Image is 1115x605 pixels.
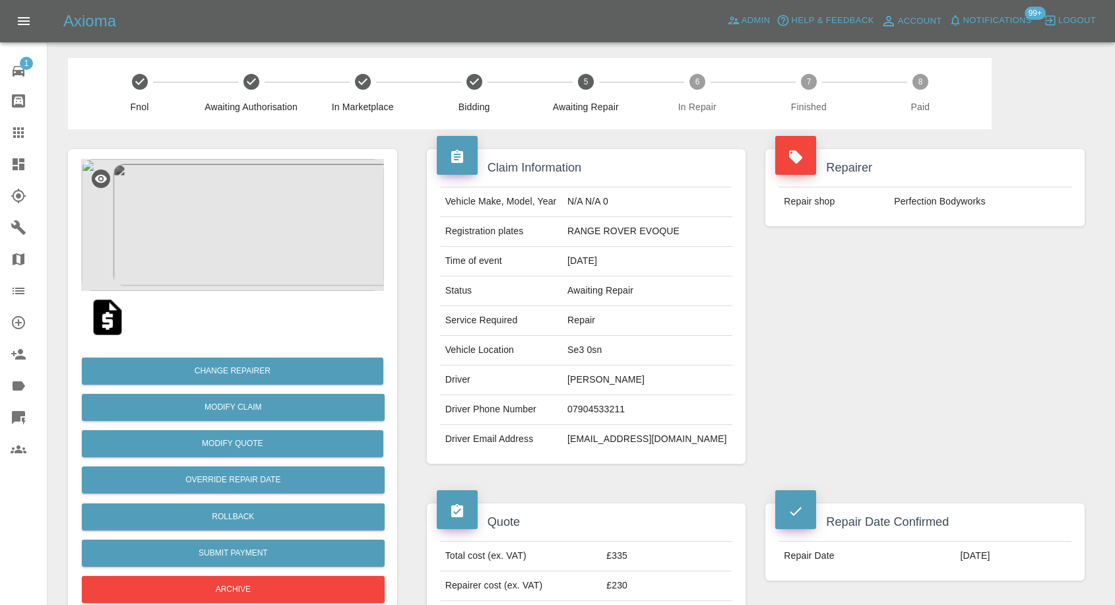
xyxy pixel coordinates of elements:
[695,77,699,86] text: 6
[779,542,955,571] td: Repair Date
[82,466,385,494] button: Override Repair Date
[877,11,945,32] a: Account
[440,217,562,247] td: Registration plates
[562,276,732,306] td: Awaiting Repair
[945,11,1035,31] button: Notifications
[870,100,971,113] span: Paid
[601,542,732,571] td: £335
[8,5,40,37] button: Open drawer
[963,13,1032,28] span: Notifications
[440,336,562,366] td: Vehicle Location
[918,77,923,86] text: 8
[1025,7,1046,20] span: 99+
[82,576,385,603] button: Archive
[583,77,588,86] text: 5
[82,430,383,457] button: Modify Quote
[440,395,562,425] td: Driver Phone Number
[82,540,385,567] button: Submit Payment
[440,425,562,454] td: Driver Email Address
[437,513,736,531] h4: Quote
[81,159,384,291] img: 594e5fd2-6612-484b-9504-47addccaf99e
[82,358,383,385] button: Change Repairer
[89,100,190,113] span: Fnol
[562,425,732,454] td: [EMAIL_ADDRESS][DOMAIN_NAME]
[647,100,748,113] span: In Repair
[1040,11,1099,31] button: Logout
[440,571,602,601] td: Repairer cost (ex. VAT)
[1058,13,1096,28] span: Logout
[889,187,1071,216] td: Perfection Bodyworks
[562,366,732,395] td: [PERSON_NAME]
[86,296,129,338] img: qt_1RxPokA4aDea5wMjIIyeoaNc
[535,100,636,113] span: Awaiting Repair
[775,159,1075,177] h4: Repairer
[773,11,877,31] button: Help & Feedback
[562,306,732,336] td: Repair
[742,13,771,28] span: Admin
[82,394,385,421] a: Modify Claim
[440,306,562,336] td: Service Required
[775,513,1075,531] h4: Repair Date Confirmed
[20,57,33,70] span: 1
[562,217,732,247] td: RANGE ROVER EVOQUE
[562,395,732,425] td: 07904533211
[724,11,774,31] a: Admin
[424,100,525,113] span: Bidding
[955,542,1071,571] td: [DATE]
[898,14,942,29] span: Account
[440,276,562,306] td: Status
[758,100,859,113] span: Finished
[601,571,732,601] td: £230
[437,159,736,177] h4: Claim Information
[779,187,889,216] td: Repair shop
[440,247,562,276] td: Time of event
[63,11,116,32] h5: Axioma
[440,187,562,217] td: Vehicle Make, Model, Year
[201,100,302,113] span: Awaiting Authorisation
[562,336,732,366] td: Se3 0sn
[562,187,732,217] td: N/A N/A 0
[791,13,874,28] span: Help & Feedback
[82,503,385,530] button: Rollback
[440,366,562,395] td: Driver
[440,542,602,571] td: Total cost (ex. VAT)
[806,77,811,86] text: 7
[312,100,413,113] span: In Marketplace
[562,247,732,276] td: [DATE]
